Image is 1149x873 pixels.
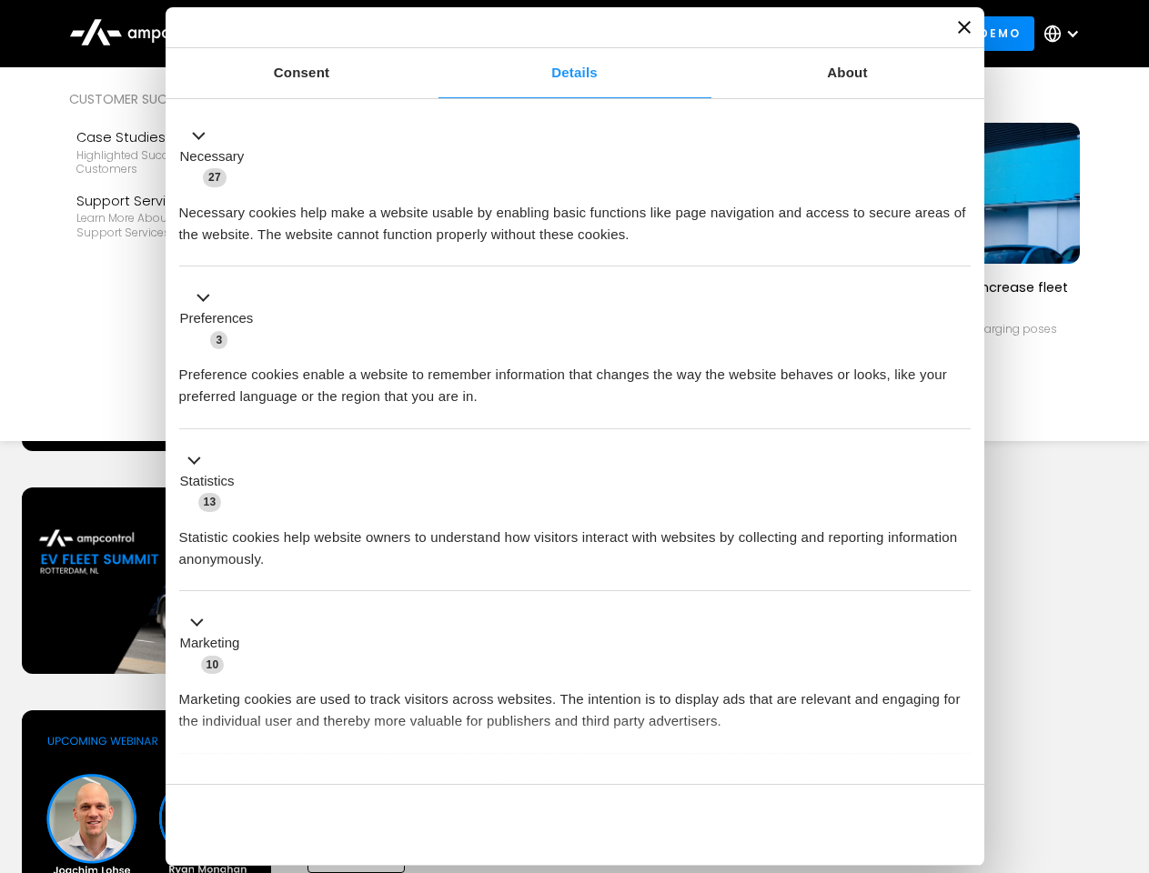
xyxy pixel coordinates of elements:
[180,308,254,329] label: Preferences
[69,120,295,184] a: Case StudiesHighlighted success stories From Our Customers
[709,798,970,851] button: Okay
[76,127,287,147] div: Case Studies
[180,471,235,492] label: Statistics
[300,777,317,795] span: 2
[179,612,251,676] button: Marketing (10)
[179,675,971,732] div: Marketing cookies are used to track visitors across websites. The intention is to display ads tha...
[210,331,227,349] span: 3
[179,188,971,246] div: Necessary cookies help make a website usable by enabling basic functions like page navigation and...
[180,146,245,167] label: Necessary
[179,774,328,797] button: Unclassified (2)
[166,48,438,98] a: Consent
[711,48,984,98] a: About
[179,513,971,570] div: Statistic cookies help website owners to understand how visitors interact with websites by collec...
[180,633,240,654] label: Marketing
[179,350,971,407] div: Preference cookies enable a website to remember information that changes the way the website beha...
[438,48,711,98] a: Details
[76,211,287,239] div: Learn more about Ampcontrol’s support services
[179,287,265,351] button: Preferences (3)
[69,184,295,247] a: Support ServicesLearn more about Ampcontrol’s support services
[201,656,225,674] span: 10
[179,125,256,188] button: Necessary (27)
[179,449,246,513] button: Statistics (13)
[198,493,222,511] span: 13
[958,21,971,34] button: Close banner
[203,168,227,186] span: 27
[69,89,295,109] div: Customer success
[76,191,287,211] div: Support Services
[76,148,287,176] div: Highlighted success stories From Our Customers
